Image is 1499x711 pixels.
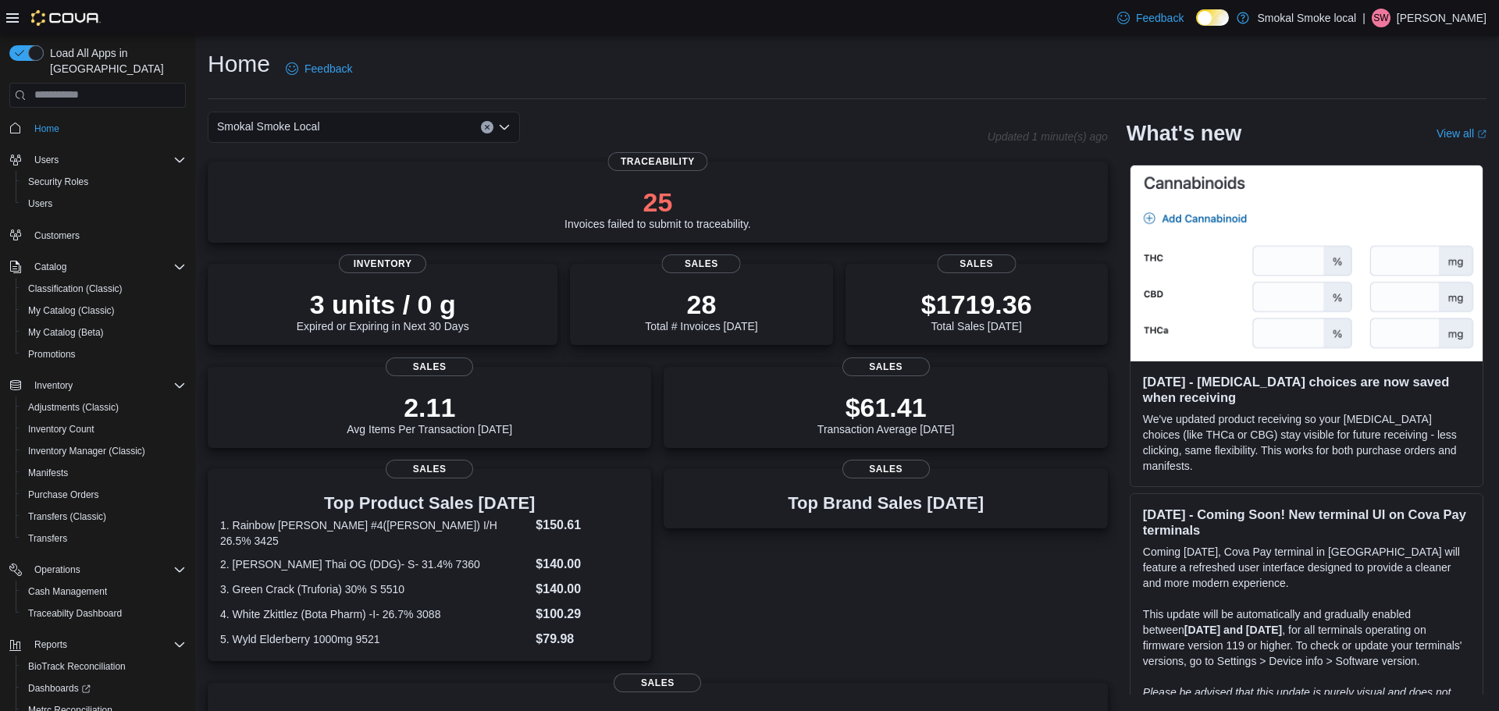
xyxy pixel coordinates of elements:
span: Catalog [34,261,66,273]
span: Traceabilty Dashboard [22,604,186,623]
button: Cash Management [16,581,192,603]
span: Manifests [22,464,186,482]
a: Feedback [280,53,358,84]
span: Promotions [22,345,186,364]
a: Classification (Classic) [22,279,129,298]
a: Inventory Count [22,420,101,439]
dt: 2. [PERSON_NAME] Thai OG (DDG)- S- 31.4% 7360 [220,556,529,572]
p: 28 [645,289,757,320]
span: Users [22,194,186,213]
button: Promotions [16,343,192,365]
div: Scott Watson [1372,9,1390,27]
button: Manifests [16,462,192,484]
a: Manifests [22,464,74,482]
button: Reports [28,635,73,654]
p: Updated 1 minute(s) ago [988,130,1108,143]
span: Inventory [339,254,426,273]
span: Cash Management [22,582,186,601]
a: Promotions [22,345,82,364]
button: Adjustments (Classic) [16,396,192,418]
p: Coming [DATE], Cova Pay terminal in [GEOGRAPHIC_DATA] will feature a refreshed user interface des... [1143,544,1470,591]
button: Catalog [28,258,73,276]
span: Promotions [28,348,76,361]
button: Security Roles [16,171,192,193]
svg: External link [1477,130,1487,139]
button: Inventory [28,376,79,395]
span: BioTrack Reconciliation [22,657,186,676]
span: My Catalog (Beta) [28,326,104,339]
a: Transfers [22,529,73,548]
span: Dashboards [28,682,91,695]
span: Users [28,151,186,169]
button: BioTrack Reconciliation [16,656,192,677]
a: Dashboards [22,679,97,698]
h3: Top Product Sales [DATE] [220,494,639,513]
h1: Home [208,48,270,80]
a: Customers [28,226,86,245]
img: Cova [31,10,101,26]
dt: 1. Rainbow [PERSON_NAME] #4([PERSON_NAME]) I/H 26.5% 3425 [220,517,529,549]
div: Avg Items Per Transaction [DATE] [347,392,512,435]
span: Dashboards [22,679,186,698]
strong: [DATE] and [DATE] [1184,624,1282,636]
span: Inventory Manager (Classic) [28,445,145,457]
span: Customers [34,229,80,242]
a: BioTrack Reconciliation [22,657,132,676]
span: Inventory Manager (Classic) [22,442,186,460]
h3: [DATE] - Coming Soon! New terminal UI on Cova Pay terminals [1143,507,1470,538]
p: 3 units / 0 g [297,289,469,320]
span: Feedback [1136,10,1184,26]
span: Sales [386,357,473,376]
a: Purchase Orders [22,485,105,504]
span: My Catalog (Classic) [22,301,186,320]
span: Operations [28,560,186,579]
span: Traceabilty Dashboard [28,607,122,620]
span: Reports [34,638,67,651]
h3: Top Brand Sales [DATE] [788,494,984,513]
button: Purchase Orders [16,484,192,506]
div: Total Sales [DATE] [921,289,1032,332]
a: Home [28,119,66,138]
button: Operations [3,559,192,581]
span: Cash Management [28,585,107,598]
p: 2.11 [347,392,512,423]
a: Adjustments (Classic) [22,398,125,417]
dd: $79.98 [536,630,639,649]
span: Sales [937,254,1016,273]
span: Operations [34,563,80,576]
button: Inventory [3,375,192,396]
button: Reports [3,634,192,656]
button: Users [3,149,192,171]
span: Users [28,197,52,210]
span: Purchase Orders [22,485,186,504]
button: Inventory Manager (Classic) [16,440,192,462]
span: Dark Mode [1196,26,1197,27]
span: Home [28,119,186,138]
span: Sales [842,357,930,376]
a: Transfers (Classic) [22,507,112,526]
div: Total # Invoices [DATE] [645,289,757,332]
span: Smokal Smoke Local [217,117,320,136]
span: Security Roles [28,176,88,188]
span: Transfers (Classic) [28,510,106,523]
div: Transaction Average [DATE] [817,392,955,435]
button: Users [28,151,65,169]
span: Security Roles [22,172,186,191]
button: Home [3,117,192,140]
p: $61.41 [817,392,955,423]
span: My Catalog (Classic) [28,304,115,317]
span: Classification (Classic) [22,279,186,298]
span: Transfers (Classic) [22,507,186,526]
dt: 5. Wyld Elderberry 1000mg 9521 [220,631,529,647]
button: Open list of options [498,121,511,133]
span: Sales [662,254,741,273]
a: Dashboards [16,677,192,699]
button: Operations [28,560,87,579]
button: My Catalog (Beta) [16,322,192,343]
span: Inventory Count [28,423,94,435]
span: Sales [386,460,473,478]
p: [PERSON_NAME] [1397,9,1487,27]
p: | [1362,9,1365,27]
a: Users [22,194,59,213]
span: Users [34,154,59,166]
